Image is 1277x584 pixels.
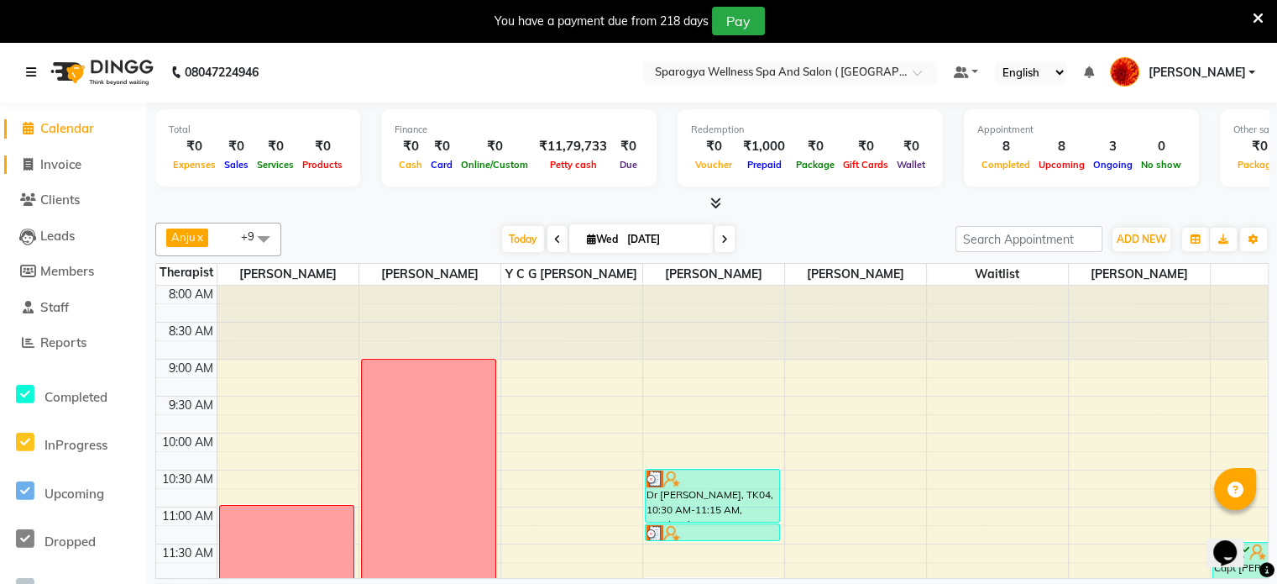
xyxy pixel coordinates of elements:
div: 8 [1034,137,1089,156]
span: Services [253,159,298,171]
button: ADD NEW [1112,228,1170,251]
span: [PERSON_NAME] [785,264,926,285]
a: Staff [4,298,143,318]
b: 08047224946 [185,49,259,96]
span: [PERSON_NAME] [217,264,359,285]
div: ₹0 [892,137,929,156]
a: Calendar [4,119,143,139]
span: Waitlist [927,264,1068,285]
span: Wallet [892,159,929,171]
span: Package [792,159,839,171]
span: Clients [40,192,80,208]
span: Members [40,263,94,279]
span: Upcoming [44,486,104,502]
span: Dropped [44,534,96,550]
img: logo [43,49,158,96]
div: Finance [395,123,643,137]
span: Today [502,226,544,252]
div: 11:00 AM [159,508,217,525]
span: Staff [40,299,69,315]
button: Pay [712,7,765,35]
div: Dr [PERSON_NAME], TK04, 10:30 AM-11:15 AM, Membership 60 Min [646,470,780,522]
a: x [196,230,203,244]
span: Gift Cards [839,159,892,171]
span: Online/Custom [457,159,532,171]
a: Leads [4,227,143,246]
span: Products [298,159,347,171]
div: ₹0 [298,137,347,156]
span: Invoice [40,156,81,172]
div: 8:30 AM [165,323,217,340]
div: 8:00 AM [165,286,217,303]
div: Total [169,123,347,137]
div: Appointment [977,123,1185,137]
a: Members [4,262,143,281]
div: Redemption [691,123,929,137]
span: Sales [220,159,253,171]
span: +9 [241,229,267,243]
span: No show [1137,159,1185,171]
span: [PERSON_NAME] [1148,64,1245,82]
input: Search Appointment [955,226,1102,252]
div: ₹0 [169,137,220,156]
div: 10:30 AM [159,471,217,488]
span: Wed [583,233,622,245]
span: Petty cash [546,159,601,171]
a: Invoice [4,155,143,175]
span: [PERSON_NAME] [1069,264,1210,285]
div: You have a payment due from 218 days [495,13,709,30]
div: 3 [1089,137,1137,156]
input: 2025-09-03 [622,227,706,252]
div: ₹0 [220,137,253,156]
iframe: chat widget [1206,517,1260,567]
span: Due [615,159,641,171]
div: ₹0 [253,137,298,156]
div: 0 [1137,137,1185,156]
span: Prepaid [743,159,786,171]
span: Upcoming [1034,159,1089,171]
div: ₹0 [792,137,839,156]
div: ₹0 [614,137,643,156]
div: ₹0 [427,137,457,156]
img: Shraddha Indulkar [1110,57,1139,87]
span: Ongoing [1089,159,1137,171]
span: Anju [171,230,196,244]
span: Leads [40,228,75,244]
span: Card [427,159,457,171]
span: Reports [40,334,86,350]
span: [PERSON_NAME] [359,264,500,285]
div: ₹0 [457,137,532,156]
span: Y C G [PERSON_NAME] [501,264,642,285]
span: Completed [44,389,107,405]
div: ₹11,79,733 [532,137,614,156]
div: 10:00 AM [159,434,217,451]
div: 11:30 AM [159,545,217,562]
div: ₹0 [395,137,427,156]
span: [PERSON_NAME] [643,264,784,285]
div: Therapist [156,264,217,281]
span: Expenses [169,159,220,171]
div: 9:30 AM [165,397,217,414]
div: Dr [PERSON_NAME], TK04, 11:15 AM-11:30 AM, Membership 60 Min 1 [646,524,780,540]
div: ₹0 [691,137,736,156]
div: 9:00 AM [165,360,217,377]
a: Reports [4,334,143,353]
div: ₹0 [839,137,892,156]
a: Clients [4,191,143,210]
span: Voucher [691,159,736,171]
div: ₹1,000 [736,137,792,156]
span: ADD NEW [1117,233,1166,245]
span: Cash [395,159,427,171]
span: InProgress [44,437,107,453]
div: 8 [977,137,1034,156]
span: Completed [977,159,1034,171]
span: Calendar [40,120,94,136]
